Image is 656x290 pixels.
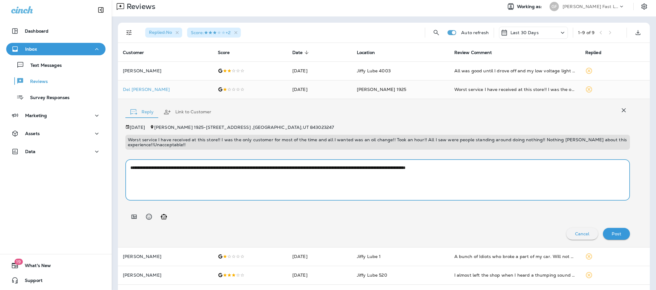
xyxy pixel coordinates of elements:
div: A bunch of Idiots who broke a part of my car. Will not be going back there again. [454,253,575,260]
p: Survey Responses [24,95,70,101]
button: Add in a premade template [128,211,140,223]
span: Replied [585,50,609,55]
button: Cancel [566,228,598,240]
span: Date [292,50,303,55]
p: Worst service I have received at this store!! I was the only customer for most of the time and al... [128,137,627,147]
p: Data [25,149,36,154]
button: Collapse Sidebar [92,4,110,16]
span: Location [357,50,375,55]
button: Marketing [6,109,106,122]
span: Score : +2 [191,30,231,35]
span: Review Comment [454,50,492,55]
td: [DATE] [287,80,352,99]
p: Reviews [124,2,155,11]
button: Inbox [6,43,106,55]
span: [PERSON_NAME] 1925 - [STREET_ADDRESS] , [GEOGRAPHIC_DATA] , UT 843023247 [154,125,334,130]
p: Dashboard [25,29,48,34]
button: 19What's New [6,259,106,272]
div: I almost left the shop when I heard a thumping sound from the front left tire. The balanceing mag... [454,272,575,278]
span: Jiffy Lube 4003 [357,68,391,74]
span: Customer [123,50,144,55]
button: Text Messages [6,58,106,71]
button: Post [603,228,630,240]
button: Assets [6,127,106,140]
span: Jiffy Lube 1 [357,254,381,259]
span: Score [218,50,238,55]
p: [DATE] [130,125,145,130]
button: Select an emoji [143,211,155,223]
button: Filters [123,26,135,39]
span: 19 [14,259,23,265]
span: What's New [19,263,51,270]
button: Link to Customer [159,101,216,123]
span: Score [218,50,230,55]
button: Survey Responses [6,91,106,104]
td: [DATE] [287,247,352,266]
span: Jiffy Lube 520 [357,272,387,278]
div: All was good until I drove off and my low voltage light came on. I turned around and had them com... [454,68,575,74]
div: Score:3 Stars+2 [187,28,241,38]
td: [DATE] [287,266,352,284]
span: Customer [123,50,152,55]
p: Text Messages [24,63,62,69]
td: [DATE] [287,61,352,80]
p: Post [612,231,621,236]
button: Export as CSV [632,26,644,39]
p: [PERSON_NAME] [123,68,208,73]
div: 1 - 9 of 9 [578,30,595,35]
button: Settings [639,1,650,12]
p: Assets [25,131,40,136]
button: Reply [125,101,159,123]
p: Del [PERSON_NAME] [123,87,208,92]
span: [PERSON_NAME] 1925 [357,87,407,92]
p: Cancel [575,231,590,236]
button: Reviews [6,75,106,88]
p: [PERSON_NAME] [123,254,208,259]
span: Location [357,50,383,55]
p: [PERSON_NAME] Fast Lube dba [PERSON_NAME] [563,4,618,9]
span: Support [19,278,43,285]
p: Inbox [25,47,37,52]
p: Reviews [24,79,48,85]
span: Review Comment [454,50,500,55]
span: Replied : No [149,29,172,35]
span: Working as: [517,4,543,9]
span: Date [292,50,311,55]
button: Search Reviews [430,26,443,39]
div: Click to view Customer Drawer [123,87,208,92]
div: Replied:No [145,28,182,38]
span: Replied [585,50,601,55]
button: Generate AI response [158,211,170,223]
div: GF [550,2,559,11]
p: Last 30 Days [510,30,539,35]
button: Support [6,274,106,287]
button: Data [6,145,106,158]
p: Marketing [25,113,47,118]
p: Auto refresh [461,30,489,35]
div: Worst service I have received at this store!! I was the only customer for most of the time and al... [454,86,575,93]
button: Dashboard [6,25,106,37]
p: [PERSON_NAME] [123,273,208,278]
